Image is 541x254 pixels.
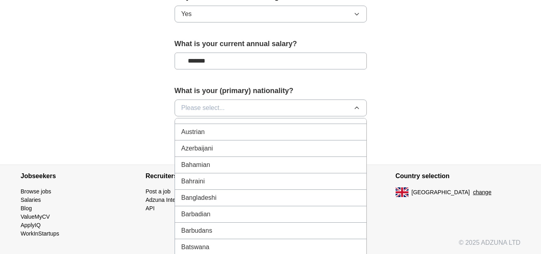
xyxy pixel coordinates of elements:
button: Yes [175,6,367,22]
span: Azerbaijani [181,144,213,153]
span: [GEOGRAPHIC_DATA] [412,188,470,197]
h4: Country selection [396,165,521,187]
span: Barbadian [181,209,211,219]
label: What is your (primary) nationality? [175,85,367,96]
span: Bangladeshi [181,193,217,203]
a: ValueMyCV [21,213,50,220]
img: UK flag [396,187,408,197]
a: Blog [21,205,32,211]
a: WorkInStartups [21,230,59,237]
a: Adzuna Intelligence [146,197,195,203]
a: Post a job [146,188,171,195]
a: Browse jobs [21,188,51,195]
span: Bahamian [181,160,210,170]
span: Bahraini [181,177,205,186]
span: Batswana [181,242,209,252]
a: Salaries [21,197,41,203]
span: Please select... [181,103,225,113]
a: API [146,205,155,211]
button: Please select... [175,100,367,116]
span: Barbudans [181,226,212,236]
div: © 2025 ADZUNA LTD [14,238,527,254]
a: ApplyIQ [21,222,41,228]
label: What is your current annual salary? [175,39,367,49]
span: Austrian [181,127,205,137]
button: change [473,188,491,197]
span: Yes [181,9,192,19]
